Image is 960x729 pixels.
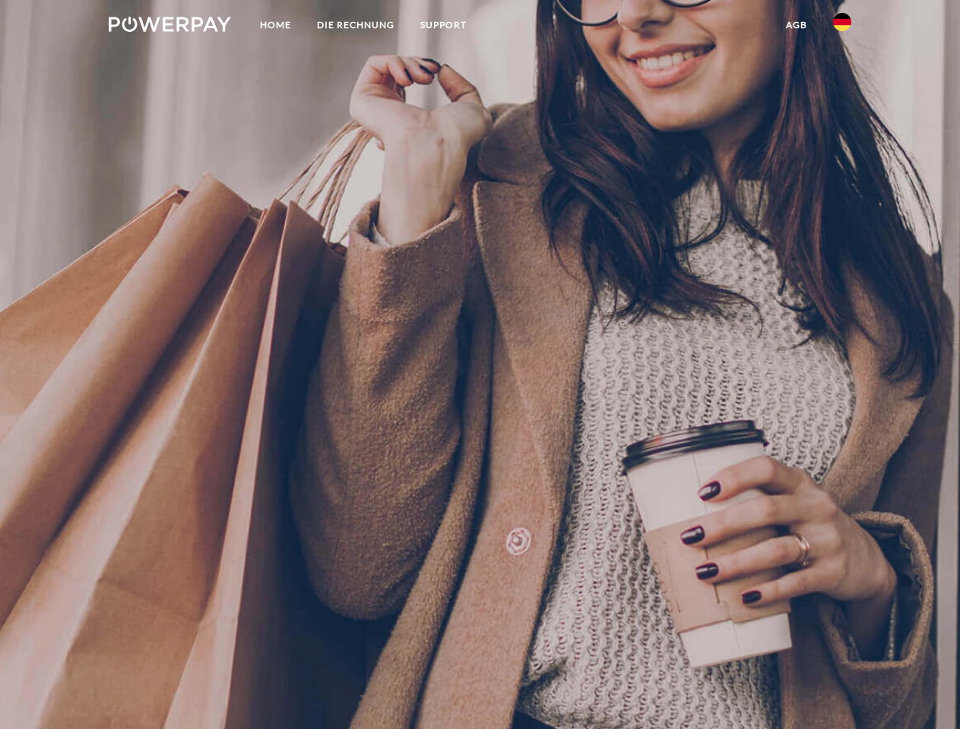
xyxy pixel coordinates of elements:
[304,11,407,39] a: DIE RECHNUNG
[109,17,231,32] img: logo-powerpay-white.svg
[833,13,851,31] img: de
[247,11,304,39] a: Home
[407,11,480,39] a: SUPPORT
[773,11,820,39] a: agb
